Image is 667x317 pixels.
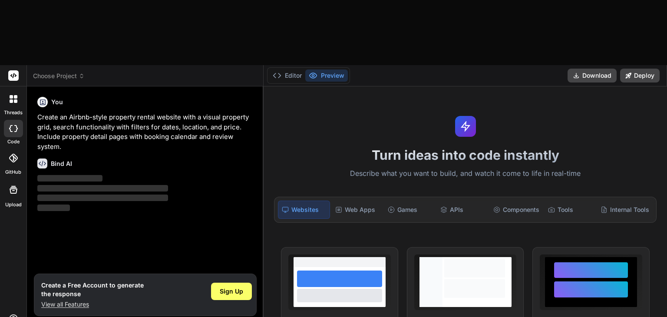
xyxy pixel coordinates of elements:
label: Upload [5,201,22,208]
div: Websites [278,201,330,219]
button: Editor [269,69,305,82]
div: Tools [545,201,595,219]
h1: Create a Free Account to generate the response [41,281,144,298]
h6: You [51,98,63,106]
button: Deploy [620,69,660,83]
span: ‌ [37,195,168,201]
div: Internal Tools [597,201,653,219]
div: Games [384,201,435,219]
label: code [7,138,20,145]
div: APIs [437,201,488,219]
button: Preview [305,69,348,82]
label: GitHub [5,168,21,176]
p: Describe what you want to build, and watch it come to life in real-time [269,168,662,179]
button: Download [568,69,617,83]
span: ‌ [37,175,102,182]
span: ‌ [37,205,70,211]
span: Choose Project [33,72,85,80]
p: View all Features [41,300,144,309]
h1: Turn ideas into code instantly [269,147,662,163]
div: Web Apps [332,201,383,219]
h6: Bind AI [51,159,72,168]
div: Components [490,201,543,219]
p: Create an Airbnb-style property rental website with a visual property grid, search functionality ... [37,112,255,152]
label: threads [4,109,23,116]
span: Sign Up [220,287,243,296]
span: ‌ [37,185,168,192]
